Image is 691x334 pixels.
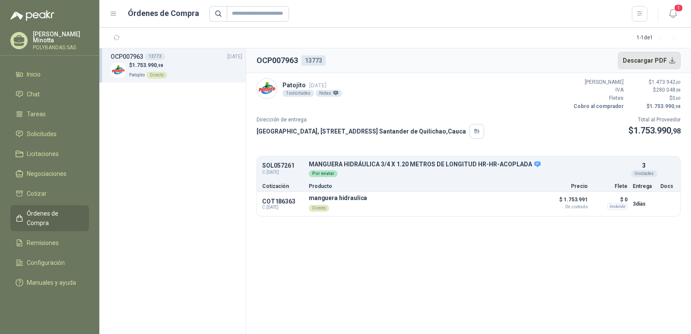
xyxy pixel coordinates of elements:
[27,149,59,159] span: Licitaciones
[629,78,681,86] p: $
[262,205,304,210] span: C: [DATE]
[257,127,466,136] p: [GEOGRAPHIC_DATA], [STREET_ADDRESS] Santander de Quilichao , Cauca
[656,87,681,93] span: 280.048
[27,209,81,228] span: Órdenes de Compra
[637,31,681,45] div: 1 - 1 de 1
[262,198,304,205] p: COT186363
[642,161,646,170] p: 3
[27,238,59,248] span: Remisiones
[129,73,145,77] span: Patojito
[10,274,89,291] a: Manuales y ayuda
[572,102,624,111] p: Cobro al comprador
[675,88,681,92] span: ,98
[618,52,681,69] button: Descargar PDF
[129,61,167,70] p: $
[157,63,163,68] span: ,98
[652,79,681,85] span: 1.473.942
[145,53,165,60] div: 13773
[309,170,338,177] div: Por enviar
[665,6,681,22] button: 1
[10,10,54,21] img: Logo peakr
[316,90,342,97] div: Notas
[633,199,655,209] p: 3 días
[27,89,40,99] span: Chat
[634,125,681,136] span: 1.753.990
[128,7,199,19] h1: Órdenes de Compra
[629,102,681,111] p: $
[262,184,304,189] p: Cotización
[309,161,628,169] p: MANGUERA HIDRÁULICA 3/4 X 1.20 METROS DE LONGITUD HR-HR-ACOPLADA
[33,31,89,43] p: [PERSON_NAME] Minotta
[672,95,681,101] span: 0
[132,62,163,68] span: 1.753.990
[628,116,681,124] p: Total al Proveedor
[674,104,681,109] span: ,98
[10,66,89,83] a: Inicio
[27,278,76,287] span: Manuales y ayuda
[10,235,89,251] a: Remisiones
[282,90,314,97] div: 1 solicitudes
[10,205,89,231] a: Órdenes de Compra
[650,103,681,109] span: 1.753.990
[282,80,342,90] p: Patojito
[27,189,47,198] span: Cotizar
[10,86,89,102] a: Chat
[27,109,46,119] span: Tareas
[545,184,588,189] p: Precio
[10,254,89,271] a: Configuración
[671,127,681,135] span: ,98
[10,146,89,162] a: Licitaciones
[257,79,277,99] img: Company Logo
[545,194,588,209] p: $ 1.753.991
[629,86,681,94] p: $
[33,45,89,50] p: POLYBANDAS SAS
[572,94,624,102] p: Fletes
[309,194,367,201] p: manguera hidraulica
[262,169,304,176] span: C: [DATE]
[27,129,57,139] span: Solicitudes
[629,94,681,102] p: $
[27,169,67,178] span: Negociaciones
[10,185,89,202] a: Cotizar
[675,96,681,101] span: ,00
[572,78,624,86] p: [PERSON_NAME]
[27,70,41,79] span: Inicio
[111,52,143,61] h3: OCP007963
[27,258,65,267] span: Configuración
[309,184,539,189] p: Producto
[10,165,89,182] a: Negociaciones
[309,205,329,212] div: Directo
[628,124,681,137] p: $
[10,126,89,142] a: Solicitudes
[111,63,126,78] img: Company Logo
[227,53,242,61] span: [DATE]
[674,4,683,12] span: 1
[10,106,89,122] a: Tareas
[146,72,167,79] div: Directo
[593,184,628,189] p: Flete
[633,184,655,189] p: Entrega
[257,54,298,67] h2: OCP007963
[262,162,304,169] p: SOL057261
[257,116,484,124] p: Dirección de entrega
[545,205,588,209] span: De contado
[675,80,681,85] span: ,00
[607,203,628,210] div: Incluido
[111,52,242,79] a: OCP00796313773[DATE] Company Logo$1.753.990,98PatojitoDirecto
[660,184,675,189] p: Docs
[572,86,624,94] p: IVA
[593,194,628,205] p: $ 0
[301,55,326,66] div: 13773
[309,82,326,89] span: [DATE]
[631,170,657,177] div: Unidades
